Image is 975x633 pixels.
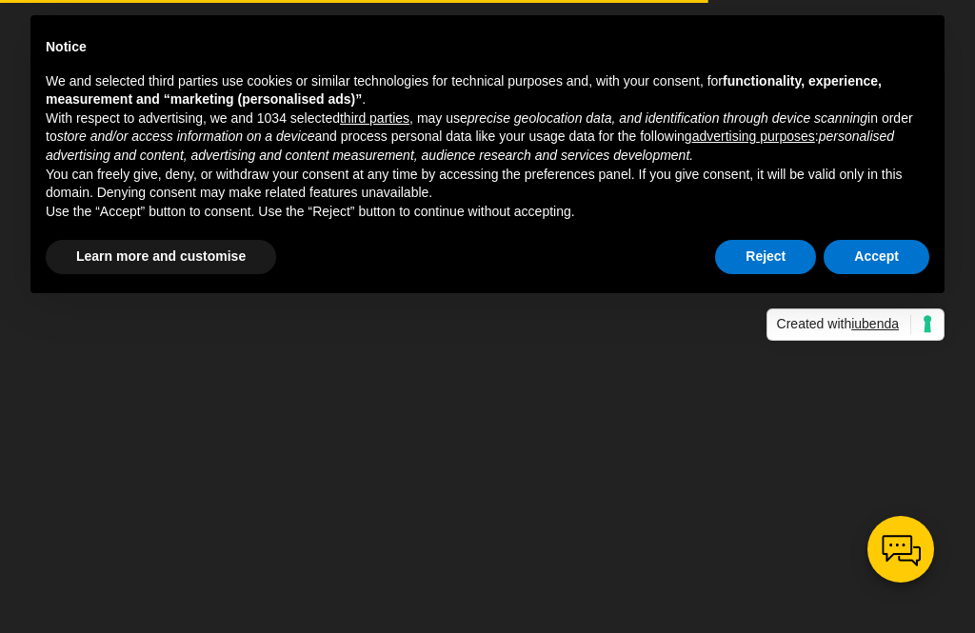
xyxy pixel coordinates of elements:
[340,109,409,129] button: third parties
[824,240,929,274] button: Accept
[46,166,929,203] p: You can freely give, deny, or withdraw your consent at any time by accessing the preferences pane...
[46,240,276,274] button: Learn more and customise
[57,129,315,144] em: store and/or access information on a device
[468,110,867,126] em: precise geolocation data, and identification through device scanning
[692,128,815,147] button: advertising purposes
[46,203,929,222] p: Use the “Accept” button to consent. Use the “Reject” button to continue without accepting.
[766,308,945,341] a: Created withiubenda
[851,316,899,331] span: iubenda
[46,72,929,109] p: We and selected third parties use cookies or similar technologies for technical purposes and, wit...
[46,129,894,163] em: personalised advertising and content, advertising and content measurement, audience research and ...
[46,38,929,57] h2: Notice
[46,109,929,166] p: With respect to advertising, we and 1034 selected , may use in order to and process personal data...
[715,240,816,274] button: Reject
[777,315,911,334] span: Created with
